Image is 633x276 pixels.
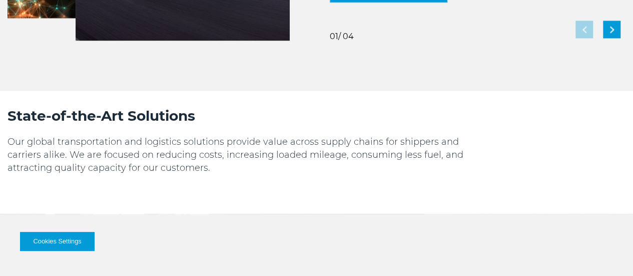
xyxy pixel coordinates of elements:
div: Next slide [603,21,620,38]
button: Cookies Settings [20,232,95,251]
span: 01 [330,32,338,41]
h2: State-of-the-Art Solutions [8,106,465,125]
div: / 04 [330,33,354,41]
img: next slide [610,26,614,33]
p: Our global transportation and logistics solutions provide value across supply chains for shippers... [8,135,465,174]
